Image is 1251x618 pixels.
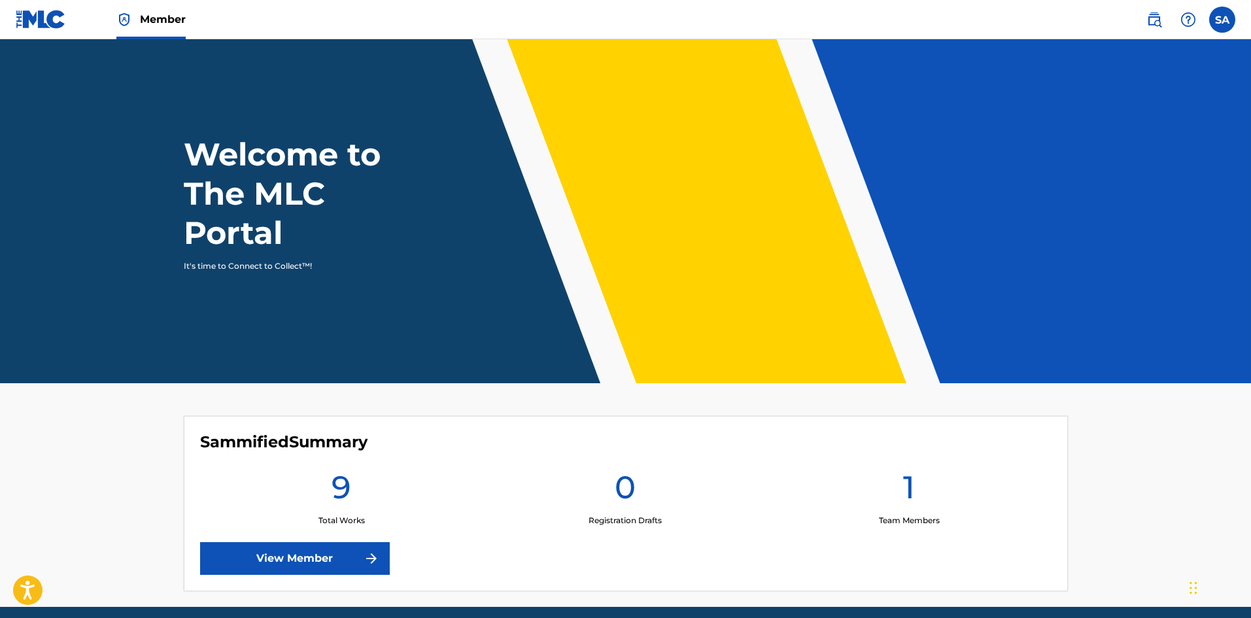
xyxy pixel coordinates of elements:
[318,515,365,526] p: Total Works
[1146,12,1162,27] img: search
[615,468,636,515] h1: 0
[879,515,940,526] p: Team Members
[1209,7,1235,33] div: User Menu
[1141,7,1167,33] a: Public Search
[200,542,390,575] a: View Member
[332,468,351,515] h1: 9
[200,432,368,452] h4: Sammified
[184,260,411,272] p: It's time to Connect to Collect™!
[903,468,915,515] h1: 1
[364,551,379,566] img: f7272a7cc735f4ea7f67.svg
[589,515,662,526] p: Registration Drafts
[1180,12,1196,27] img: help
[116,12,132,27] img: Top Rightsholder
[1175,7,1201,33] div: Help
[1186,555,1251,618] iframe: Chat Widget
[140,12,186,27] span: Member
[16,10,66,29] img: MLC Logo
[184,135,428,252] h1: Welcome to The MLC Portal
[1190,568,1197,608] div: Drag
